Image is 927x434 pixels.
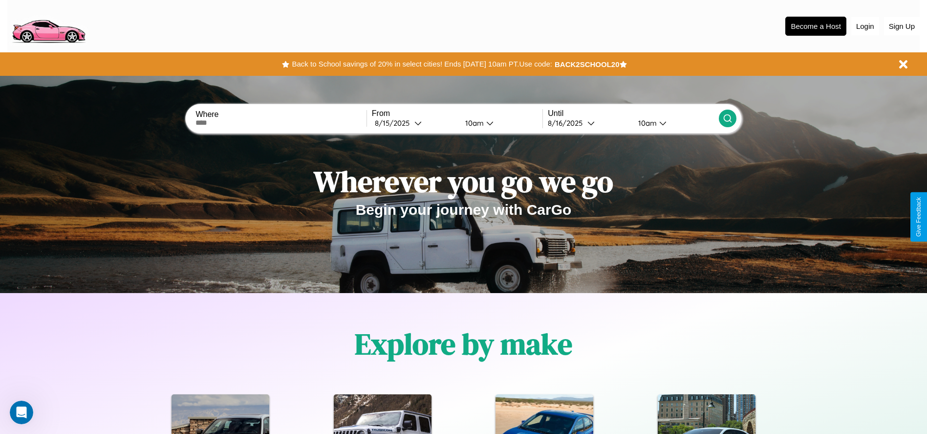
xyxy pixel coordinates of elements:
[884,17,920,35] button: Sign Up
[372,109,542,118] label: From
[915,197,922,237] div: Give Feedback
[785,17,846,36] button: Become a Host
[372,118,457,128] button: 8/15/2025
[548,109,718,118] label: Until
[555,60,620,69] b: BACK2SCHOOL20
[630,118,719,128] button: 10am
[10,401,33,424] iframe: Intercom live chat
[851,17,879,35] button: Login
[375,118,414,128] div: 8 / 15 / 2025
[355,324,572,364] h1: Explore by make
[457,118,543,128] button: 10am
[289,57,554,71] button: Back to School savings of 20% in select cities! Ends [DATE] 10am PT.Use code:
[633,118,659,128] div: 10am
[460,118,486,128] div: 10am
[195,110,366,119] label: Where
[7,5,89,46] img: logo
[548,118,587,128] div: 8 / 16 / 2025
